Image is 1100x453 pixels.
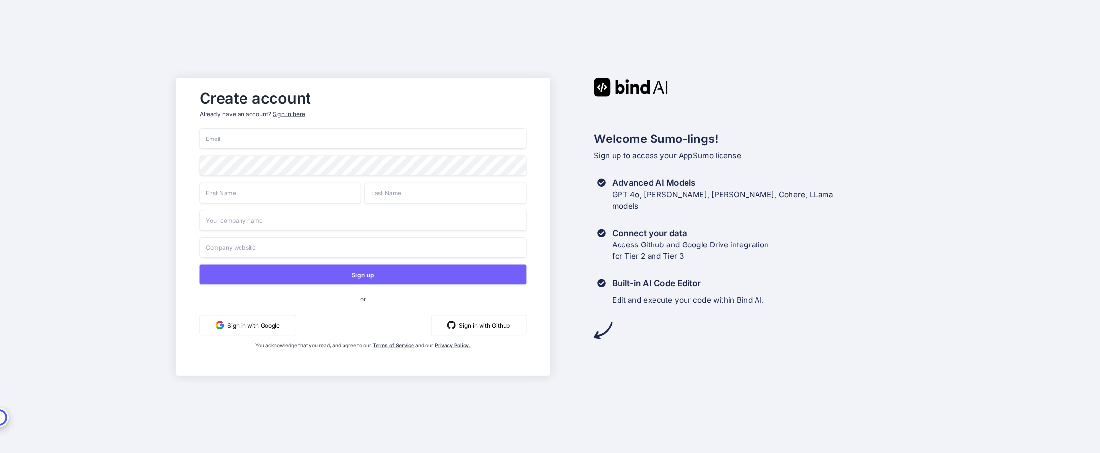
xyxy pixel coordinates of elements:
[431,315,527,335] button: Sign in with Github
[200,109,527,118] p: Already have an account?
[594,78,668,96] img: Bind AI logo
[200,210,527,231] input: Your company name
[594,130,924,147] h2: Welcome Sumo-lings!
[613,239,769,262] p: Access Github and Google Drive integration for Tier 2 and Tier 3
[613,176,833,188] h3: Advanced AI Models
[613,294,764,306] p: Edit and execute your code within Bind AI.
[613,188,833,212] p: GPT 4o, [PERSON_NAME], [PERSON_NAME], Cohere, LLama models
[200,237,527,258] input: Company website
[254,342,472,368] div: You acknowledge that you read, and agree to our and our
[273,109,305,118] div: Sign in here
[200,91,527,105] h2: Create account
[447,321,456,329] img: github
[216,321,224,329] img: google
[200,315,296,335] button: Sign in with Google
[200,128,527,149] input: Email
[613,227,769,239] h3: Connect your data
[365,182,526,203] input: Last Name
[613,277,764,289] h3: Built-in AI Code Editor
[200,264,527,284] button: Sign up
[594,150,924,162] p: Sign up to access your AppSumo license
[594,321,612,339] img: arrow
[373,342,415,348] a: Terms of Service
[327,288,399,309] span: or
[200,182,361,203] input: First Name
[435,342,471,348] a: Privacy Policy.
